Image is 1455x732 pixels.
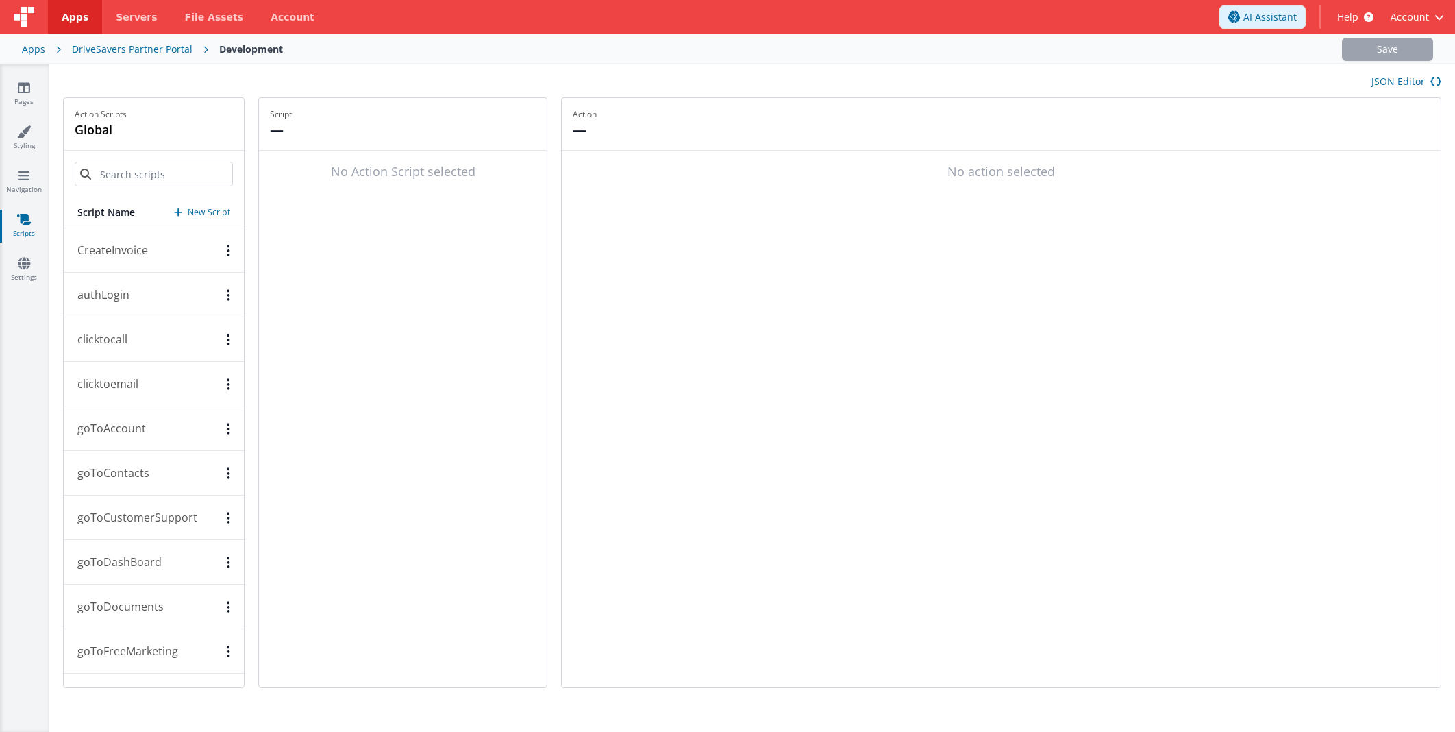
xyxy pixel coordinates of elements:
div: Options [219,512,238,524]
h4: global [75,120,127,139]
button: goToDashBoard [64,540,244,585]
p: goToDashBoard [69,554,162,570]
div: Options [219,646,238,657]
p: — [573,120,1430,139]
p: Action Scripts [75,109,127,120]
button: JSON Editor [1371,75,1441,88]
button: goToGoogleMyBusiness [64,674,244,718]
button: goToAccount [64,406,244,451]
span: AI Assistant [1243,10,1297,24]
p: clicktocall [69,331,127,347]
p: goToFreeMarketing [69,643,178,659]
button: Save [1342,38,1433,61]
span: File Assets [185,10,244,24]
p: goToContacts [69,465,149,481]
div: Development [219,42,283,56]
button: AI Assistant [1219,5,1306,29]
p: goToDocuments [69,598,164,615]
div: Options [219,601,238,613]
button: goToFreeMarketing [64,629,244,674]
button: goToCustomerSupport [64,496,244,540]
button: clicktoemail [64,362,244,406]
p: goToAccount [69,420,146,437]
button: CreateInvoice [64,228,244,273]
div: Options [219,334,238,345]
div: Options [219,467,238,479]
p: — [270,120,536,139]
p: clicktoemail [69,376,138,392]
span: Account [1390,10,1429,24]
div: No Action Script selected [270,162,536,181]
span: Apps [62,10,88,24]
p: New Script [188,206,230,219]
div: Options [219,245,238,256]
div: Options [219,557,238,568]
input: Search scripts [75,162,233,186]
p: CreateInvoice [69,242,148,258]
button: Account [1390,10,1444,24]
div: Apps [22,42,45,56]
div: Options [219,423,238,435]
div: No action selected [573,162,1430,181]
p: goToCustomerSupport [69,509,197,526]
h5: Script Name [77,206,135,219]
button: New Script [174,206,230,219]
button: goToContacts [64,451,244,496]
span: Help [1337,10,1358,24]
button: clicktocall [64,317,244,362]
p: Action [573,109,1430,120]
div: Options [219,289,238,301]
span: Servers [116,10,157,24]
p: Script [270,109,536,120]
p: authLogin [69,286,129,303]
button: authLogin [64,273,244,317]
div: Options [219,378,238,390]
div: DriveSavers Partner Portal [72,42,192,56]
button: goToDocuments [64,585,244,629]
